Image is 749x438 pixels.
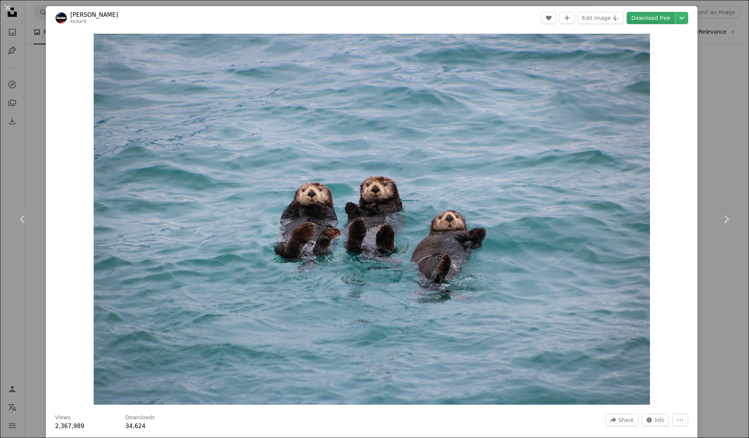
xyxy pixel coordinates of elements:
a: [PERSON_NAME] [70,11,118,19]
a: kedar9 [70,19,86,24]
button: Edit image [578,12,624,24]
a: Next [703,182,749,256]
img: a group of sea otters swimming in the ocean [94,34,650,405]
button: Choose download size [675,12,688,24]
button: Stats about this image [642,414,669,426]
img: Go to Kedar Gadge's profile [55,12,67,24]
span: 34,624 [125,423,146,430]
button: Share this image [605,414,638,426]
span: 2,367,989 [55,423,84,430]
button: Like [541,12,556,24]
button: More Actions [672,414,688,426]
button: Add to Collection [559,12,575,24]
button: Zoom in on this image [94,34,650,405]
span: Share [618,414,634,426]
h3: Downloads [125,414,155,422]
h3: Views [55,414,71,422]
span: Info [655,414,665,426]
a: Download free [627,12,675,24]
